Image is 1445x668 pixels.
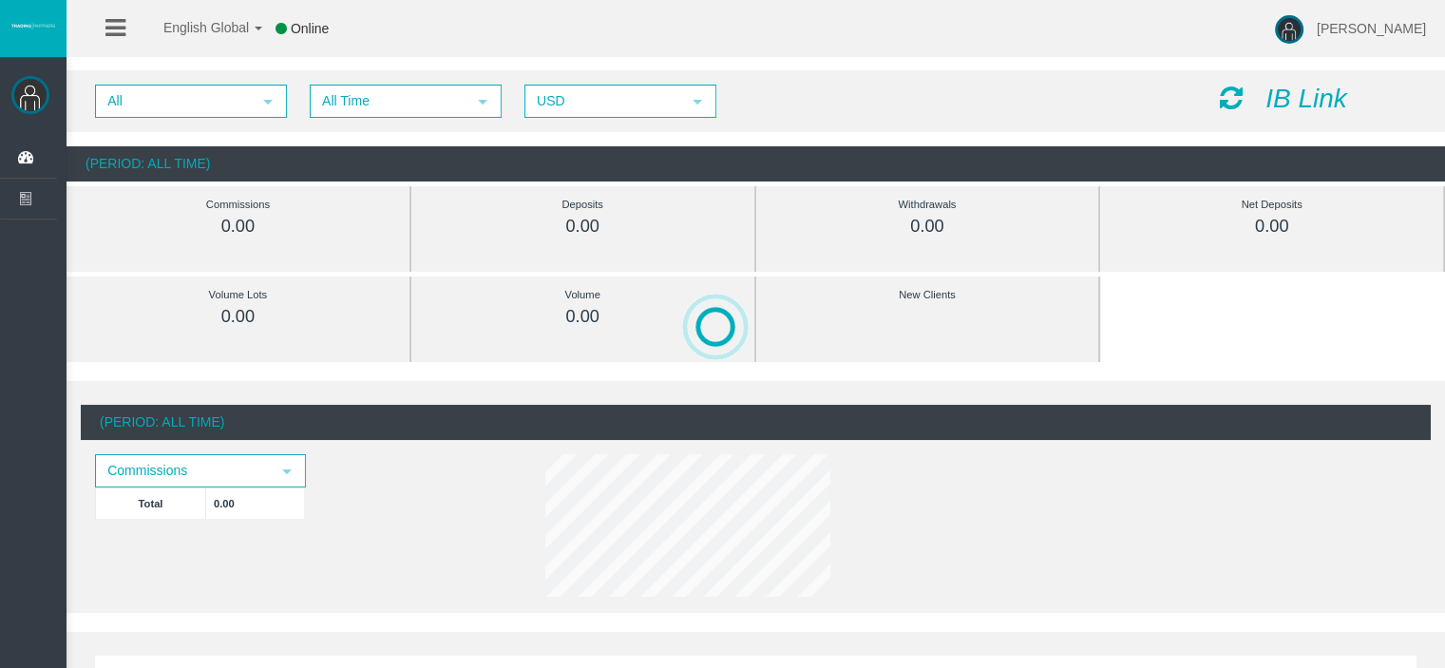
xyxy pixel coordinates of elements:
img: user-image [1275,15,1303,44]
div: 0.00 [1143,216,1400,238]
div: Net Deposits [1143,194,1400,216]
div: Withdrawals [799,194,1056,216]
div: 0.00 [799,216,1056,238]
div: Commissions [109,194,367,216]
div: (Period: All Time) [67,146,1445,181]
td: Total [96,487,206,519]
div: Volume Lots [109,284,367,306]
i: Reload Dashboard [1220,85,1243,111]
div: 0.00 [109,306,367,328]
i: IB Link [1265,84,1347,113]
div: 0.00 [454,216,712,238]
span: [PERSON_NAME] [1317,21,1426,36]
span: English Global [139,20,249,35]
div: Volume [454,284,712,306]
span: All [97,86,251,116]
div: 0.00 [454,306,712,328]
td: 0.00 [206,487,305,519]
span: Online [291,21,329,36]
div: 0.00 [109,216,367,238]
span: All Time [312,86,466,116]
div: Deposits [454,194,712,216]
div: (Period: All Time) [81,405,1431,440]
span: select [260,94,276,109]
span: USD [526,86,680,116]
span: select [475,94,490,109]
span: Commissions [97,456,270,486]
img: logo.svg [10,22,57,29]
div: New Clients [799,284,1056,306]
span: select [279,464,295,479]
span: select [690,94,705,109]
